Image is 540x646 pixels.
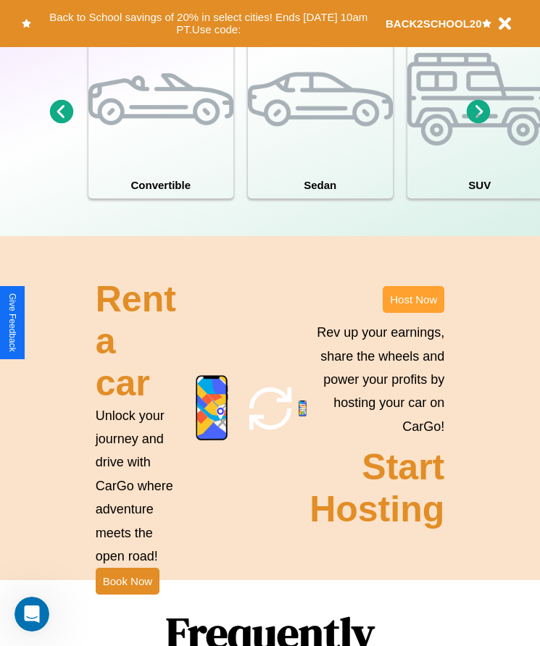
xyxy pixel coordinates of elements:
[299,400,307,416] img: phone
[14,597,49,632] iframe: Intercom live chat
[248,172,393,198] h4: Sedan
[386,17,482,30] b: BACK2SCHOOL20
[96,404,180,569] p: Unlock your journey and drive with CarGo where adventure meets the open road!
[310,321,444,438] p: Rev up your earnings, share the wheels and power your profits by hosting your car on CarGo!
[7,293,17,352] div: Give Feedback
[88,172,233,198] h4: Convertible
[310,446,444,530] h2: Start Hosting
[96,568,159,595] button: Book Now
[196,375,228,441] img: phone
[96,278,180,404] h2: Rent a car
[383,286,444,313] button: Host Now
[31,7,386,40] button: Back to School savings of 20% in select cities! Ends [DATE] 10am PT.Use code:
